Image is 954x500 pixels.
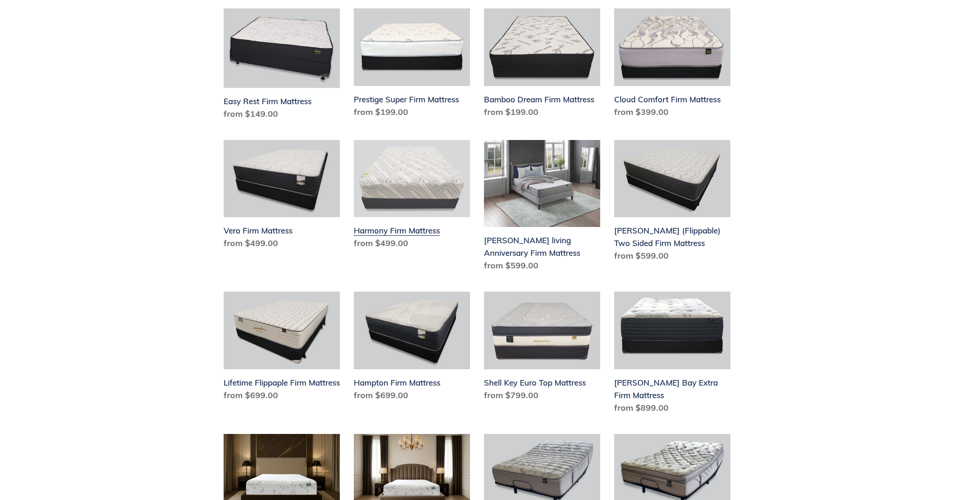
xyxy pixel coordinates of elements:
a: Cloud Comfort Firm Mattress [614,8,730,122]
a: Lifetime Flippaple Firm Mattress [224,292,340,405]
a: Shell Key Euro Top Mattress [484,292,600,405]
a: Easy Rest Firm Mattress [224,8,340,124]
a: Vero Firm Mattress [224,140,340,253]
a: Chadwick Bay Extra Firm Mattress [614,292,730,418]
a: Hampton Firm Mattress [354,292,470,405]
a: Harmony Firm Mattress [354,140,470,253]
a: Del Ray (Flippable) Two Sided Firm Mattress [614,140,730,266]
a: Prestige Super Firm Mattress [354,8,470,122]
a: Scott living Anniversary Firm Mattress [484,140,600,276]
a: Bamboo Dream Firm Mattress [484,8,600,122]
